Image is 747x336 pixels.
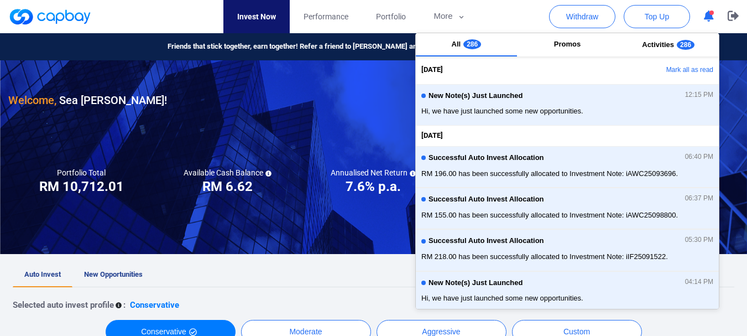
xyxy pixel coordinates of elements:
[645,11,669,22] span: Top Up
[685,153,713,161] span: 06:40 PM
[123,298,126,312] p: :
[452,40,461,48] span: All
[184,168,271,178] h5: Available Cash Balance
[685,195,713,203] span: 06:37 PM
[624,5,690,28] button: Top Up
[202,178,253,195] h3: RM 6.62
[416,146,719,188] button: Successful Auto Invest Allocation06:40 PMRM 196.00 has been successfully allocated to Investment ...
[346,178,401,195] h3: 7.6% p.a.
[677,40,694,50] span: 286
[642,40,674,49] span: Activities
[57,168,106,178] h5: Portfolio Total
[618,33,719,56] button: Activities286
[331,168,416,178] h5: Annualised Net Return
[8,91,167,109] h3: Sea [PERSON_NAME] !
[84,270,143,278] span: New Opportunities
[517,33,618,56] button: Promos
[421,106,713,117] span: Hi, we have just launched some new opportunities.
[685,236,713,244] span: 05:30 PM
[554,40,581,48] span: Promos
[416,33,517,56] button: All286
[376,11,406,23] span: Portfolio
[429,195,544,204] span: Successful Auto Invest Allocation
[39,178,124,195] h3: RM 10,712.01
[549,5,615,28] button: Withdraw
[421,293,713,304] span: Hi, we have just launched some new opportunities.
[685,91,713,99] span: 12:15 PM
[416,84,719,126] button: New Note(s) Just Launched12:15 PMHi, we have just launched some new opportunities.
[600,61,719,80] button: Mark all as read
[416,271,719,313] button: New Note(s) Just Launched04:14 PMHi, we have just launched some new opportunities.
[421,251,713,262] span: RM 218.00 has been successfully allocated to Investment Note: iIF25091522.
[429,154,544,162] span: Successful Auto Invest Allocation
[463,39,481,49] span: 286
[421,130,443,142] span: [DATE]
[416,188,719,229] button: Successful Auto Invest Allocation06:37 PMRM 155.00 has been successfully allocated to Investment ...
[168,41,508,53] span: Friends that stick together, earn together! Refer a friend to [PERSON_NAME] and earn referral rew...
[130,298,179,312] p: Conservative
[24,270,61,278] span: Auto Invest
[429,237,544,245] span: Successful Auto Invest Allocation
[421,210,713,221] span: RM 155.00 has been successfully allocated to Investment Note: iAWC25098800.
[429,279,523,287] span: New Note(s) Just Launched
[8,94,56,107] span: Welcome,
[416,229,719,271] button: Successful Auto Invest Allocation05:30 PMRM 218.00 has been successfully allocated to Investment ...
[429,92,523,100] span: New Note(s) Just Launched
[421,168,713,179] span: RM 196.00 has been successfully allocated to Investment Note: iAWC25093696.
[13,298,114,312] p: Selected auto invest profile
[304,11,348,23] span: Performance
[685,278,713,286] span: 04:14 PM
[421,64,443,76] span: [DATE]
